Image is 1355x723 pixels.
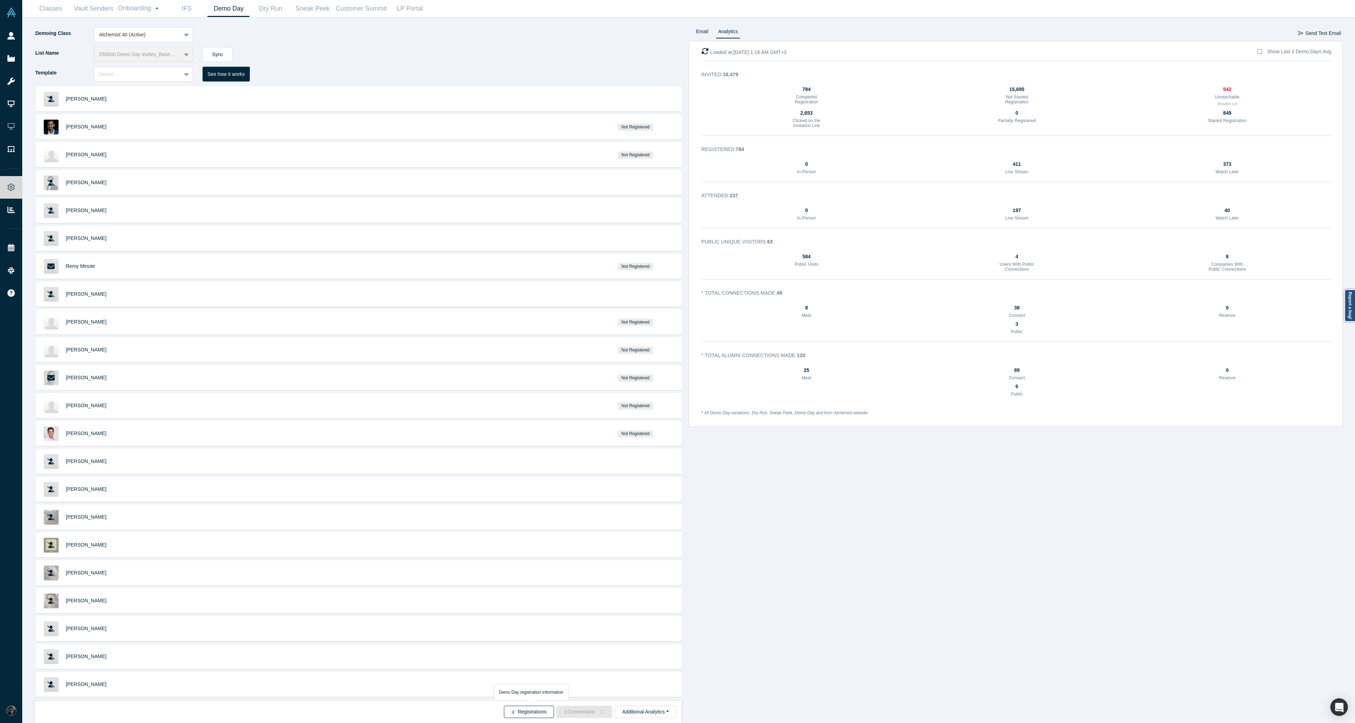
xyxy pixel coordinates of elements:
[66,403,107,408] a: [PERSON_NAME]
[615,706,676,718] button: Additional Analytics
[767,239,773,245] strong: 63
[44,147,59,162] img: Peter Rademaker's Profile Image
[66,235,107,241] span: [PERSON_NAME]
[1208,304,1247,312] div: 0
[997,95,1037,105] h3: Not Started Registration
[787,262,826,267] h3: Public Visits
[997,313,1037,318] h3: Connect
[35,67,94,79] label: Template
[66,430,107,436] a: [PERSON_NAME]
[618,402,654,410] span: Not Registered
[66,124,107,129] a: [PERSON_NAME]
[997,118,1037,123] h3: Partially Registered
[701,146,1323,153] h3: Registered :
[736,146,744,152] strong: 784
[787,375,826,380] h3: Meet
[618,319,654,326] span: Not Registered
[6,706,16,716] img: Rami Chousein's Account
[66,458,107,464] a: [PERSON_NAME]
[1208,262,1247,272] h3: Companies With Public Connections
[787,207,826,214] div: 0
[1208,118,1247,123] h3: Started Registration
[618,123,654,131] span: Not Registered
[701,352,1323,359] h3: * Total Alumni Connections Made :
[701,192,1323,199] h3: Attended :
[6,7,16,17] img: Alchemist Vault Logo
[997,304,1037,312] div: 38
[997,329,1037,334] h3: Public
[1208,313,1247,318] h3: Reserve
[787,109,826,117] div: 2,653
[66,263,95,269] span: Remy Minute
[66,319,107,325] a: [PERSON_NAME]
[72,0,115,17] a: Vault Senders
[701,238,1323,246] h3: Public Unique Visitors :
[1208,375,1247,380] h3: Reserve
[618,374,654,382] span: Not Registered
[249,0,291,17] a: Dry Run
[66,626,107,631] a: [PERSON_NAME]
[66,681,107,687] a: [PERSON_NAME]
[997,253,1037,260] div: 4
[66,347,107,353] a: [PERSON_NAME]
[787,161,826,168] div: 0
[66,653,107,659] a: [PERSON_NAME]
[66,486,107,492] a: [PERSON_NAME]
[203,47,233,62] button: Sync
[997,367,1037,374] div: 89
[35,47,94,59] label: List Name
[1217,101,1237,107] button: Showthe List
[730,193,738,198] strong: 237
[787,95,826,105] h3: Completed Registration
[701,289,1323,297] h3: * Total Connections Made :
[997,169,1037,174] h3: Live Stream
[997,207,1037,214] div: 197
[797,353,805,358] strong: 120
[66,180,107,185] a: [PERSON_NAME]
[44,120,59,134] img: Ganesh R's Profile Image
[1208,253,1247,260] div: 8
[618,263,654,270] span: Not Registered
[997,161,1037,168] div: 411
[66,96,107,102] a: [PERSON_NAME]
[997,392,1037,397] h3: Public
[618,430,654,438] span: Not Registered
[66,570,107,576] a: [PERSON_NAME]
[66,291,107,297] a: [PERSON_NAME]
[66,598,107,603] a: [PERSON_NAME]
[997,262,1037,272] h3: Users With Public Connections
[787,253,826,260] div: 584
[44,426,59,441] img: Rafi Carmeli's Profile Image
[1208,169,1247,174] h3: Watch Later
[787,118,826,128] h3: Clicked on the Invitation Link
[997,109,1037,117] div: 0
[66,375,107,380] a: [PERSON_NAME]
[1298,27,1342,40] button: Send Test Email
[66,207,107,213] a: [PERSON_NAME]
[1208,86,1247,93] div: 542
[203,67,250,82] button: See how it works
[66,514,107,520] a: [PERSON_NAME]
[165,0,207,17] a: IFS
[997,375,1037,380] h3: Connect
[701,48,787,56] div: Loaded at: [DATE] 1:16 AM GMT+3
[44,343,59,357] img: Brad Hunstable's Profile Image
[618,347,654,354] span: Not Registered
[66,152,107,157] a: [PERSON_NAME]
[115,0,165,17] a: Onboarding
[997,320,1037,328] div: 3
